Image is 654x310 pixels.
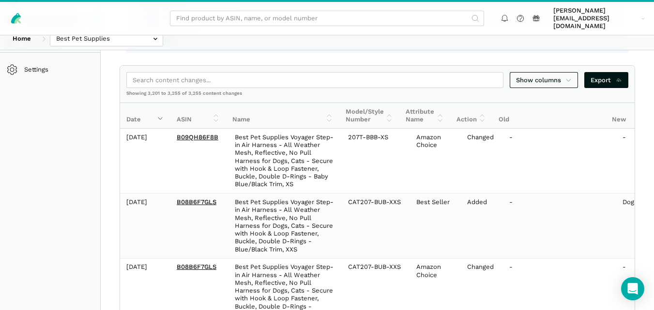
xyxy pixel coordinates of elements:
[50,31,163,47] input: Best Pet Supplies
[461,129,503,193] td: Changed
[410,193,461,258] td: Best Seller
[461,193,503,258] td: Added
[6,31,37,47] a: Home
[584,72,628,88] a: Export
[410,129,461,193] td: Amazon Choice
[450,103,493,129] th: Action: activate to sort column ascending
[342,193,410,258] td: CAT207-BUB-XXS
[516,75,572,85] span: Show columns
[492,103,606,129] th: Old
[120,129,170,193] td: [DATE]
[170,103,226,129] th: ASIN: activate to sort column ascending
[226,103,339,129] th: Name: activate to sort column ascending
[503,129,616,193] td: -
[553,7,638,30] span: [PERSON_NAME][EMAIL_ADDRESS][DOMAIN_NAME]
[591,75,622,85] span: Export
[399,103,450,129] th: Attribute Name: activate to sort column ascending
[339,103,400,129] th: Model/Style Number: activate to sort column ascending
[550,5,648,32] a: [PERSON_NAME][EMAIL_ADDRESS][DOMAIN_NAME]
[126,72,503,88] input: Search content changes...
[177,263,216,270] a: B08B6F7GLS
[228,193,342,258] td: Best Pet Supplies Voyager Step-in Air Harness - All Weather Mesh, Reflective, No Pull Harness for...
[177,133,218,141] a: B09QH86F8B
[503,193,616,258] td: -
[170,11,484,27] input: Find product by ASIN, name, or model number
[510,72,578,88] a: Show columns
[228,129,342,193] td: Best Pet Supplies Voyager Step-in Air Harness - All Weather Mesh, Reflective, No Pull Harness for...
[342,129,410,193] td: 207T-BBB-XS
[120,103,170,129] th: Date: activate to sort column ascending
[621,277,644,300] div: Open Intercom Messenger
[120,90,635,103] div: Showing 3,201 to 3,255 of 3,255 content changes
[120,193,170,258] td: [DATE]
[177,198,216,206] a: B08B6F7GLS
